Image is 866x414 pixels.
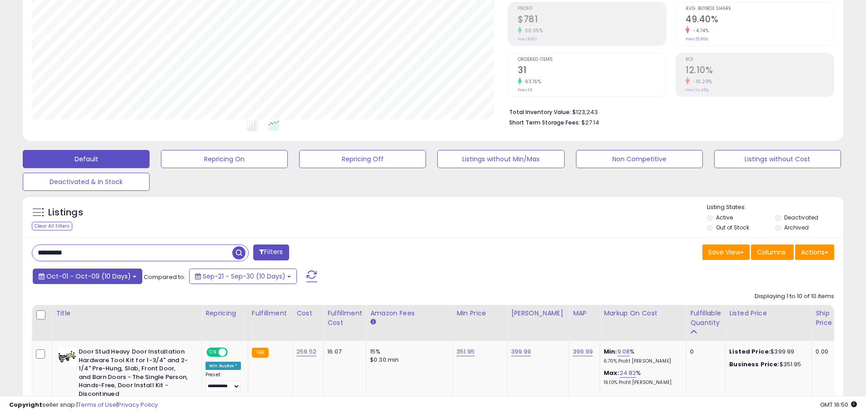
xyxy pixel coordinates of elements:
button: Repricing On [161,150,288,168]
label: Active [716,214,733,221]
li: $123,243 [509,106,827,117]
b: Total Inventory Value: [509,108,571,116]
div: MAP [573,309,596,318]
span: ON [207,349,219,356]
small: -4.74% [690,27,709,34]
small: FBA [252,348,269,358]
div: Title [56,309,198,318]
a: Privacy Policy [118,400,158,409]
div: Preset: [205,372,241,392]
div: 16.07 [327,348,359,356]
b: Listed Price: [729,347,771,356]
small: 30.05% [522,27,543,34]
button: Filters [253,244,289,260]
span: $27.14 [581,118,599,127]
div: 0 [690,348,718,356]
a: 399.99 [511,347,531,356]
span: Avg. Buybox Share [686,6,834,11]
div: Amazon Fees [370,309,449,318]
small: Prev: 19 [518,87,532,93]
small: Amazon Fees. [370,318,375,326]
button: Listings without Cost [714,150,841,168]
span: Compared to: [144,273,185,281]
div: $0.30 min [370,356,446,364]
div: Listed Price [729,309,808,318]
small: Prev: 51.86% [686,36,708,42]
b: Business Price: [729,360,779,369]
a: 259.52 [296,347,316,356]
div: Clear All Filters [32,222,72,230]
a: 351.95 [456,347,475,356]
a: 9.08 [617,347,630,356]
div: Fulfillable Quantity [690,309,721,328]
div: [PERSON_NAME] [511,309,565,318]
div: $351.95 [729,360,805,369]
div: Min Price [456,309,503,318]
div: seller snap | | [9,401,158,409]
button: Columns [751,244,794,260]
div: % [604,348,679,364]
div: Fulfillment [252,309,289,318]
a: 24.82 [620,369,636,378]
div: Fulfillment Cost [327,309,362,328]
th: The percentage added to the cost of goods (COGS) that forms the calculator for Min & Max prices. [600,305,686,341]
h2: 49.40% [686,14,834,26]
div: $399.99 [729,348,805,356]
h5: Listings [48,206,83,219]
span: Columns [757,248,786,257]
img: 41OdFo3tLKL._SL40_.jpg [58,348,76,366]
b: Short Term Storage Fees: [509,119,580,126]
span: 2025-10-10 16:50 GMT [820,400,857,409]
b: Max: [604,369,620,377]
span: Oct-01 - Oct-09 (10 Days) [46,272,131,281]
button: Deactivated & In Stock [23,173,150,191]
small: -16.26% [690,78,712,85]
div: Win BuyBox * [205,362,241,370]
b: Door Stud Heavy Door Installation Hardware Tool Kit for 1-3/4" and 2-1/4" Pre-Hung, Slab, Front D... [79,348,189,400]
p: Listing States: [707,203,843,212]
a: 399.99 [573,347,593,356]
div: % [604,369,679,386]
button: Oct-01 - Oct-09 (10 Days) [33,269,142,284]
span: ROI [686,57,834,62]
small: Prev: $601 [518,36,537,42]
label: Deactivated [784,214,818,221]
button: Sep-21 - Sep-30 (10 Days) [189,269,297,284]
div: Cost [296,309,320,318]
div: 0.00 [816,348,831,356]
button: Actions [795,244,834,260]
a: Terms of Use [78,400,116,409]
button: Listings without Min/Max [437,150,564,168]
button: Default [23,150,150,168]
small: 63.16% [522,78,541,85]
h2: 31 [518,65,666,77]
button: Repricing Off [299,150,426,168]
span: Sep-21 - Sep-30 (10 Days) [203,272,285,281]
h2: 12.10% [686,65,834,77]
div: Ship Price [816,309,834,328]
div: 15% [370,348,446,356]
small: Prev: 14.45% [686,87,709,93]
span: Ordered Items [518,57,666,62]
div: Repricing [205,309,244,318]
div: Displaying 1 to 10 of 10 items [755,292,834,301]
h2: $781 [518,14,666,26]
label: Out of Stock [716,224,749,231]
span: OFF [226,349,241,356]
button: Non Competitive [576,150,703,168]
b: Min: [604,347,617,356]
button: Save View [702,244,750,260]
label: Archived [784,224,809,231]
p: 16.10% Profit [PERSON_NAME] [604,379,679,386]
div: Markup on Cost [604,309,682,318]
span: Profit [518,6,666,11]
strong: Copyright [9,400,42,409]
p: 6.70% Profit [PERSON_NAME] [604,358,679,364]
